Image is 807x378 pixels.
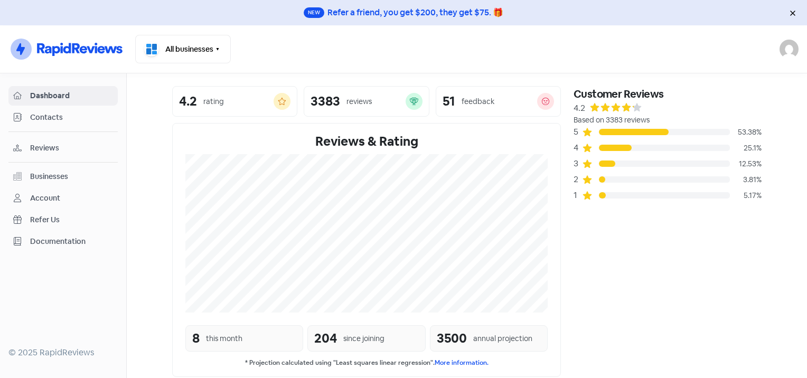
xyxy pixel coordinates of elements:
[343,333,384,344] div: since joining
[30,193,60,204] div: Account
[574,115,762,126] div: Based on 3383 reviews
[179,95,197,108] div: 4.2
[8,210,118,230] a: Refer Us
[763,336,796,367] iframe: chat widget
[311,95,340,108] div: 3383
[185,358,548,368] small: * Projection calculated using "Least squares linear regression".
[30,143,113,154] span: Reviews
[206,333,242,344] div: this month
[304,86,429,117] a: 3383reviews
[436,86,561,117] a: 51feedback
[346,96,372,107] div: reviews
[314,329,337,348] div: 204
[8,138,118,158] a: Reviews
[574,141,582,154] div: 4
[192,329,200,348] div: 8
[8,108,118,127] a: Contacts
[574,102,585,115] div: 4.2
[172,86,297,117] a: 4.2rating
[435,358,489,367] a: More information.
[8,346,118,359] div: © 2025 RapidReviews
[730,190,762,201] div: 5.17%
[30,171,68,182] div: Businesses
[730,158,762,169] div: 12.53%
[8,86,118,106] a: Dashboard
[443,95,455,108] div: 51
[8,188,118,208] a: Account
[730,127,762,138] div: 53.38%
[780,40,799,59] img: User
[574,86,762,102] div: Customer Reviews
[30,236,113,247] span: Documentation
[135,35,231,63] button: All businesses
[462,96,494,107] div: feedback
[574,173,582,186] div: 2
[30,90,113,101] span: Dashboard
[8,167,118,186] a: Businesses
[30,112,113,123] span: Contacts
[8,232,118,251] a: Documentation
[574,189,582,202] div: 1
[730,174,762,185] div: 3.81%
[30,214,113,225] span: Refer Us
[185,132,548,151] div: Reviews & Rating
[304,7,324,18] span: New
[473,333,532,344] div: annual projection
[574,126,582,138] div: 5
[437,329,467,348] div: 3500
[574,157,582,170] div: 3
[203,96,224,107] div: rating
[730,143,762,154] div: 25.1%
[327,6,503,19] div: Refer a friend, you get $200, they get $75. 🎁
